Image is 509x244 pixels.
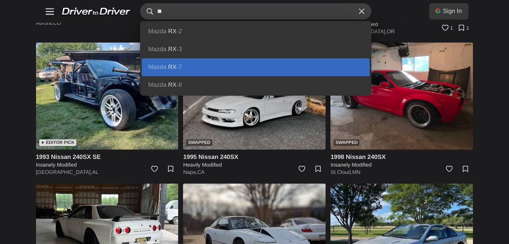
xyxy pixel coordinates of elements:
[168,64,177,71] b: RX
[183,153,326,161] h4: 1995 Nissan 240SX
[142,41,370,58] a: Mazda RX-3
[148,28,166,35] span: Mazda
[168,28,182,35] span: -2
[36,43,179,150] img: 1993 Nissan 240SX SE for sale
[330,153,473,161] h4: 1998 Nissan 240SX
[36,161,179,169] h5: Insanely Modified
[148,46,166,53] span: Mazda
[197,169,204,175] a: CA
[39,139,77,146] div: ★ Editor Pick
[186,139,212,146] div: Swapped
[352,169,360,175] a: MN
[455,21,473,39] a: 1
[168,46,182,53] span: -3
[168,64,182,71] span: -7
[142,23,370,41] a: Mazda RX-2
[183,43,326,150] a: Swapped
[53,20,61,26] a: CO
[148,64,166,71] span: Mazda
[330,169,352,175] a: St Cloud,
[330,161,473,169] h5: Insanely Modified
[437,21,455,39] a: 1
[168,28,177,35] b: RX
[330,153,473,169] a: 1998 Nissan 240SX Insanely Modified
[148,81,166,88] span: Mazda
[36,153,179,161] h4: 1993 Nissan 240SX SE
[183,169,197,175] a: Napa,
[168,81,182,88] span: -8
[168,46,177,53] b: RX
[183,161,326,169] h5: Heavily Modified
[36,20,53,26] a: Aurora,
[168,81,177,88] b: RX
[330,43,473,150] a: Swapped
[429,3,469,19] a: Sign In
[330,43,473,150] img: 1998 Nissan 240SX for sale
[92,169,98,175] a: AL
[183,43,326,150] img: 1995 Nissan 240SX for sale
[36,43,179,150] a: ★ Editor Pick
[334,139,359,146] div: Swapped
[36,153,179,169] a: 1993 Nissan 240SX SE Insanely Modified
[36,169,92,175] a: [GEOGRAPHIC_DATA],
[142,76,370,94] a: Mazda RX-8
[330,21,473,28] h5: Moderately Modified
[183,153,326,169] a: 1995 Nissan 240SX Heavily Modified
[387,28,395,34] a: OR
[142,58,370,76] a: Mazda RX-7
